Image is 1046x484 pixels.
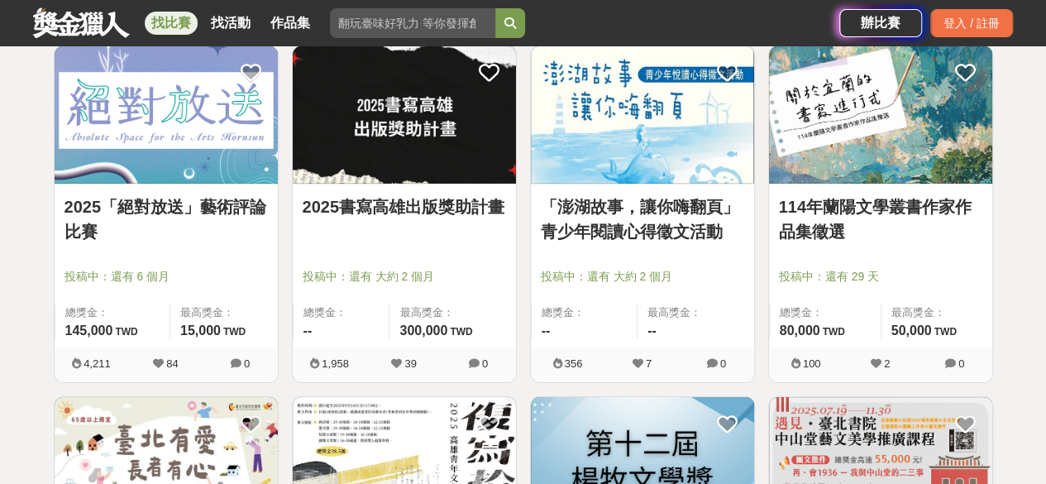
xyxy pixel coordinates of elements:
[531,46,754,184] img: Cover Image
[55,46,278,184] img: Cover Image
[646,357,652,370] span: 7
[244,357,250,370] span: 0
[330,8,495,38] input: 翻玩臺味好乳力 等你發揮創意！
[647,323,657,338] span: --
[204,12,257,35] a: 找活動
[399,304,505,321] span: 最高獎金：
[720,357,726,370] span: 0
[780,323,820,338] span: 80,000
[166,357,178,370] span: 84
[65,323,113,338] span: 145,000
[531,46,754,185] a: Cover Image
[891,304,982,321] span: 最高獎金：
[303,194,506,219] a: 2025書寫高雄出版獎助計畫
[65,304,160,321] span: 總獎金：
[115,326,137,338] span: TWD
[303,323,313,338] span: --
[223,326,246,338] span: TWD
[891,323,932,338] span: 50,000
[803,357,821,370] span: 100
[404,357,416,370] span: 39
[779,194,982,244] a: 114年蘭陽文學叢書作家作品集徵選
[64,194,268,244] a: 2025「絕對放送」藝術評論比賽
[180,323,221,338] span: 15,000
[84,357,111,370] span: 4,211
[884,357,890,370] span: 2
[934,326,956,338] span: TWD
[839,9,922,37] a: 辦比賽
[769,46,992,185] a: Cover Image
[769,46,992,184] img: Cover Image
[293,46,516,185] a: Cover Image
[482,357,488,370] span: 0
[541,194,744,244] a: 「澎湖故事，讓你嗨翻頁」青少年閱讀心得徵文活動
[180,304,268,321] span: 最高獎金：
[64,268,268,285] span: 投稿中：還有 6 個月
[293,46,516,184] img: Cover Image
[55,46,278,185] a: Cover Image
[542,323,551,338] span: --
[303,268,506,285] span: 投稿中：還有 大約 2 個月
[958,357,964,370] span: 0
[303,304,380,321] span: 總獎金：
[647,304,744,321] span: 最高獎金：
[542,304,628,321] span: 總獎金：
[399,323,447,338] span: 300,000
[450,326,472,338] span: TWD
[930,9,1013,37] div: 登入 / 註冊
[565,357,583,370] span: 356
[264,12,317,35] a: 作品集
[780,304,871,321] span: 總獎金：
[322,357,349,370] span: 1,958
[541,268,744,285] span: 投稿中：還有 大約 2 個月
[145,12,198,35] a: 找比賽
[822,326,844,338] span: TWD
[779,268,982,285] span: 投稿中：還有 29 天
